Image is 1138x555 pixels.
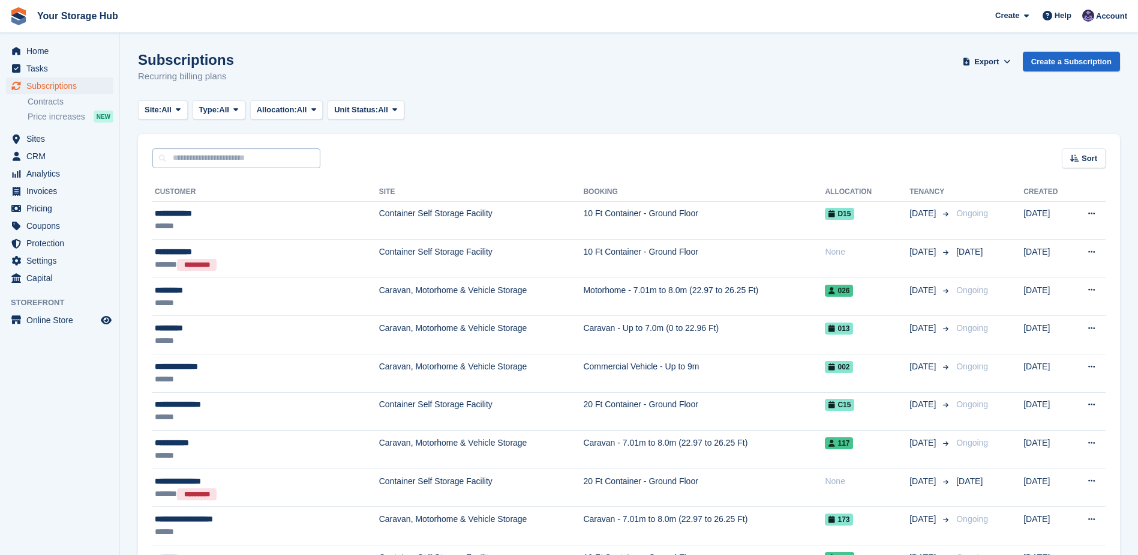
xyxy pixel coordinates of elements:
span: All [378,104,388,116]
span: Sort [1082,153,1097,165]
span: Protection [26,235,98,252]
td: Caravan - 7.01m to 8.0m (22.97 to 26.25 Ft) [583,507,825,545]
div: None [825,475,909,488]
span: D15 [825,208,854,220]
td: [DATE] [1023,316,1071,354]
span: Pricing [26,200,98,217]
div: NEW [94,111,113,123]
p: Recurring billing plans [138,70,234,83]
span: Capital [26,270,98,287]
span: Ongoing [956,514,988,524]
td: Caravan - 7.01m to 8.0m (22.97 to 26.25 Ft) [583,431,825,469]
span: Help [1055,10,1071,22]
span: 013 [825,323,853,335]
span: [DATE] [909,284,938,297]
span: [DATE] [956,476,983,486]
span: Export [974,56,999,68]
span: [DATE] [909,475,938,488]
th: Site [379,183,584,202]
a: menu [6,43,113,59]
span: Sites [26,130,98,147]
span: [DATE] [909,322,938,335]
td: Container Self Storage Facility [379,469,584,507]
a: menu [6,235,113,252]
button: Site: All [138,100,188,120]
th: Tenancy [909,183,951,202]
td: Caravan, Motorhome & Vehicle Storage [379,354,584,393]
td: 10 Ft Container - Ground Floor [583,240,825,278]
td: [DATE] [1023,240,1071,278]
span: 173 [825,514,853,526]
span: [DATE] [909,246,938,258]
a: menu [6,312,113,329]
a: menu [6,130,113,147]
a: menu [6,270,113,287]
a: Create a Subscription [1023,52,1120,71]
img: stora-icon-8386f47178a22dfd0bd8f6a31ec36ba5ce8667c1dd55bd0f319d3a0aa187defe.svg [10,7,28,25]
span: Create [995,10,1019,22]
span: Ongoing [956,323,988,333]
a: menu [6,217,113,234]
td: [DATE] [1023,392,1071,431]
td: [DATE] [1023,201,1071,240]
td: Commercial Vehicle - Up to 9m [583,354,825,393]
a: Price increases NEW [28,110,113,123]
td: Container Self Storage Facility [379,201,584,240]
th: Customer [152,183,379,202]
span: Storefront [11,297,119,309]
span: Analytics [26,165,98,182]
th: Booking [583,183,825,202]
a: menu [6,60,113,77]
button: Unit Status: All [328,100,404,120]
span: Tasks [26,60,98,77]
th: Allocation [825,183,909,202]
span: Ongoing [956,208,988,218]
a: menu [6,77,113,94]
span: Home [26,43,98,59]
a: Preview store [99,313,113,327]
span: Online Store [26,312,98,329]
td: [DATE] [1023,431,1071,469]
span: [DATE] [909,207,938,220]
span: Allocation: [257,104,297,116]
span: Ongoing [956,362,988,371]
td: 20 Ft Container - Ground Floor [583,469,825,507]
a: menu [6,183,113,199]
td: Caravan, Motorhome & Vehicle Storage [379,316,584,354]
td: Motorhome - 7.01m to 8.0m (22.97 to 26.25 Ft) [583,277,825,316]
th: Created [1023,183,1071,202]
img: Liam Beddard [1082,10,1094,22]
span: All [161,104,172,116]
td: Caravan - Up to 7.0m (0 to 22.96 Ft) [583,316,825,354]
span: All [297,104,307,116]
button: Export [960,52,1013,71]
td: [DATE] [1023,469,1071,507]
span: Subscriptions [26,77,98,94]
td: Container Self Storage Facility [379,392,584,431]
span: Account [1096,10,1127,22]
span: CRM [26,148,98,165]
span: Settings [26,252,98,269]
a: menu [6,200,113,217]
span: [DATE] [956,247,983,256]
a: menu [6,165,113,182]
span: Coupons [26,217,98,234]
td: 20 Ft Container - Ground Floor [583,392,825,431]
button: Type: All [193,100,245,120]
span: Ongoing [956,285,988,295]
span: C15 [825,399,854,411]
span: Ongoing [956,438,988,447]
td: Caravan, Motorhome & Vehicle Storage [379,277,584,316]
span: Price increases [28,111,85,123]
span: [DATE] [909,360,938,373]
td: Container Self Storage Facility [379,240,584,278]
a: Your Storage Hub [32,6,123,26]
span: Ongoing [956,399,988,409]
span: [DATE] [909,437,938,449]
a: menu [6,252,113,269]
td: [DATE] [1023,354,1071,393]
td: 10 Ft Container - Ground Floor [583,201,825,240]
td: [DATE] [1023,507,1071,545]
div: None [825,246,909,258]
span: [DATE] [909,513,938,526]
